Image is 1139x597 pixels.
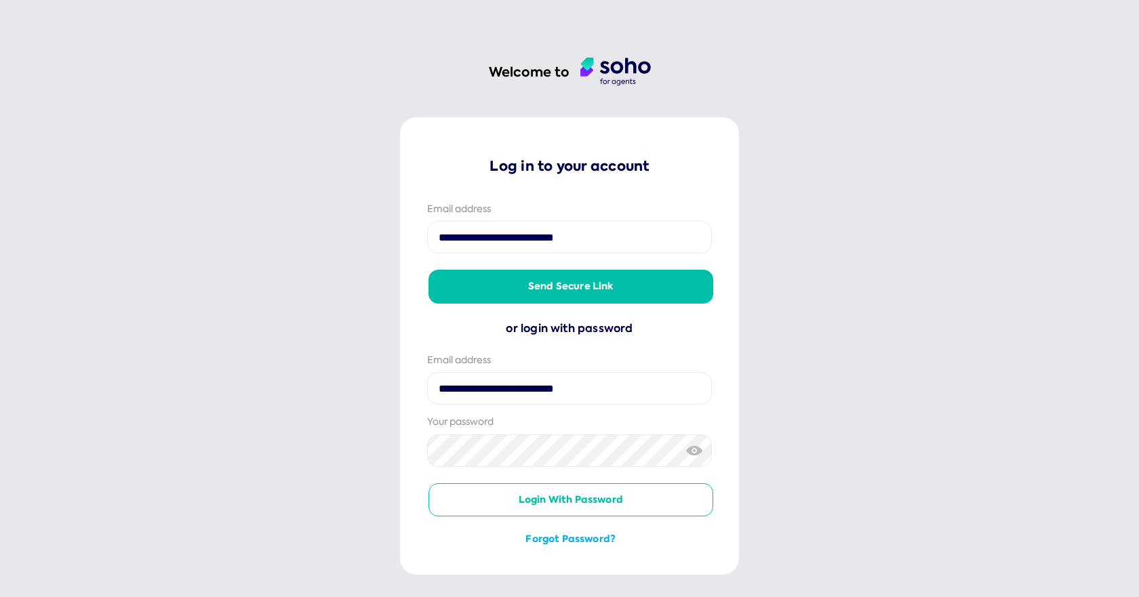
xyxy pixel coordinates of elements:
img: eye.svg [686,446,703,455]
div: Your password [427,415,712,429]
div: or login with password [427,320,712,337]
button: Send secure link [428,270,713,304]
div: Email address [427,203,712,216]
p: Log in to your account [427,157,712,176]
h1: Welcome to [489,63,569,81]
img: agent logo [580,58,651,86]
button: Forgot password? [428,533,713,546]
div: Email address [427,354,712,367]
button: Login with password [428,483,713,517]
